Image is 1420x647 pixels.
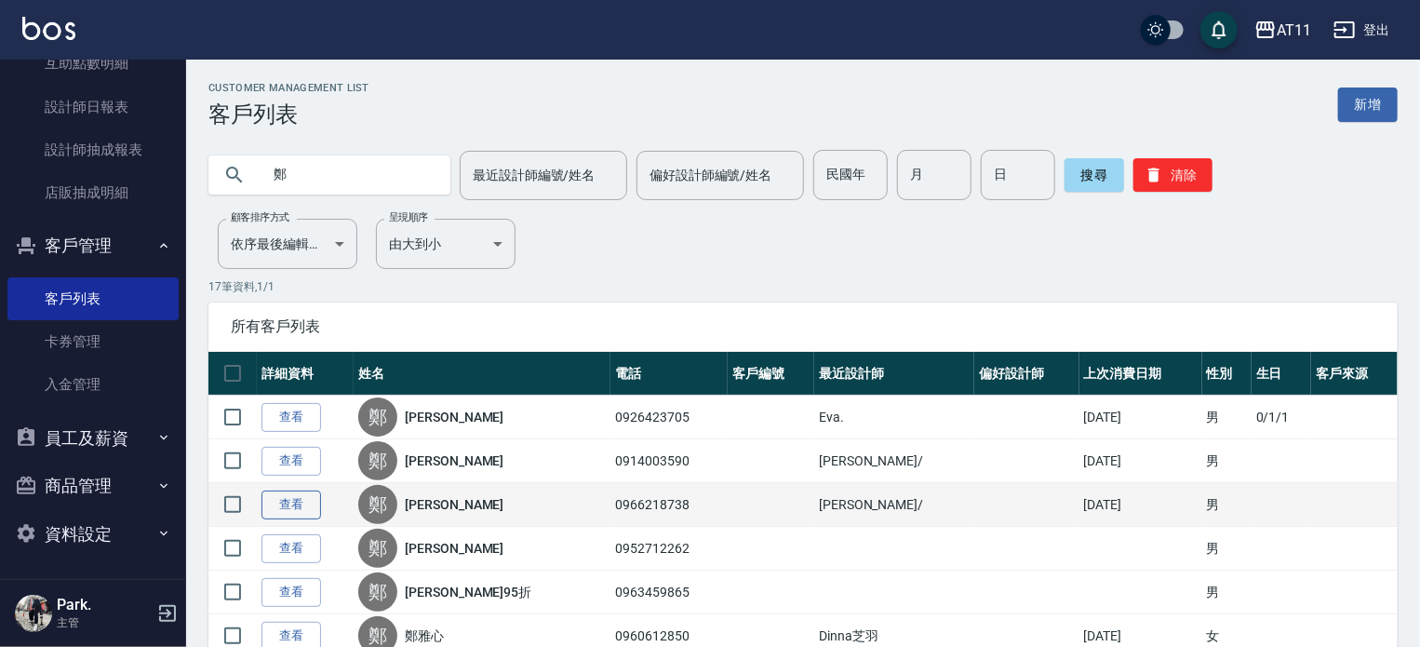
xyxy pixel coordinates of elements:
th: 客戶編號 [728,352,814,396]
p: 17 筆資料, 1 / 1 [208,278,1398,295]
th: 上次消費日期 [1079,352,1202,396]
th: 生日 [1252,352,1311,396]
td: 男 [1202,527,1252,571]
td: 0926423705 [610,396,728,439]
a: 客戶列表 [7,277,179,320]
p: 主管 [57,614,152,631]
td: 0/1/1 [1252,396,1311,439]
a: 鄭雅心 [405,627,444,645]
span: 所有客戶列表 [231,317,1375,336]
th: 客戶來源 [1311,352,1398,396]
th: 詳細資料 [257,352,354,396]
h5: Park. [57,596,152,614]
a: 設計師抽成報表 [7,128,179,171]
div: 由大到小 [376,219,516,269]
th: 性別 [1202,352,1252,396]
a: [PERSON_NAME] [405,539,503,558]
td: 男 [1202,483,1252,527]
th: 電話 [610,352,728,396]
td: [PERSON_NAME]/ [814,483,974,527]
td: 0966218738 [610,483,728,527]
td: [DATE] [1079,396,1202,439]
th: 偏好設計師 [974,352,1078,396]
a: 卡券管理 [7,320,179,363]
td: 男 [1202,396,1252,439]
button: 搜尋 [1065,158,1124,192]
label: 顧客排序方式 [231,210,289,224]
td: 男 [1202,439,1252,483]
td: 0914003590 [610,439,728,483]
td: 0963459865 [610,571,728,614]
a: [PERSON_NAME] [405,452,503,470]
a: 設計師日報表 [7,86,179,128]
div: 鄭 [358,529,397,568]
a: [PERSON_NAME] [405,408,503,426]
a: [PERSON_NAME] [405,495,503,514]
a: 查看 [261,447,321,476]
a: 查看 [261,403,321,432]
div: 鄭 [358,398,397,437]
td: [DATE] [1079,483,1202,527]
button: 客戶管理 [7,222,179,270]
img: Logo [22,17,75,40]
th: 姓名 [354,352,610,396]
td: Eva. [814,396,974,439]
input: 搜尋關鍵字 [261,150,435,200]
td: 0952712262 [610,527,728,571]
button: 清除 [1133,158,1212,192]
div: 鄭 [358,485,397,524]
div: 鄭 [358,573,397,612]
div: AT11 [1277,19,1311,42]
button: 員工及薪資 [7,414,179,463]
a: 互助點數明細 [7,42,179,85]
button: AT11 [1247,11,1319,49]
a: 查看 [261,578,321,607]
td: [DATE] [1079,439,1202,483]
td: [PERSON_NAME]/ [814,439,974,483]
img: Person [15,595,52,632]
a: 查看 [261,491,321,519]
h3: 客戶列表 [208,101,369,128]
td: 男 [1202,571,1252,614]
div: 鄭 [358,441,397,480]
button: 資料設定 [7,510,179,559]
a: 店販抽成明細 [7,171,179,214]
h2: Customer Management List [208,82,369,94]
button: 登出 [1326,13,1398,47]
a: [PERSON_NAME]95折 [405,583,531,601]
a: 新增 [1338,88,1398,122]
th: 最近設計師 [814,352,974,396]
button: save [1200,11,1238,48]
button: 商品管理 [7,462,179,510]
a: 入金管理 [7,363,179,406]
label: 呈現順序 [389,210,428,224]
a: 查看 [261,534,321,563]
div: 依序最後編輯時間 [218,219,357,269]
